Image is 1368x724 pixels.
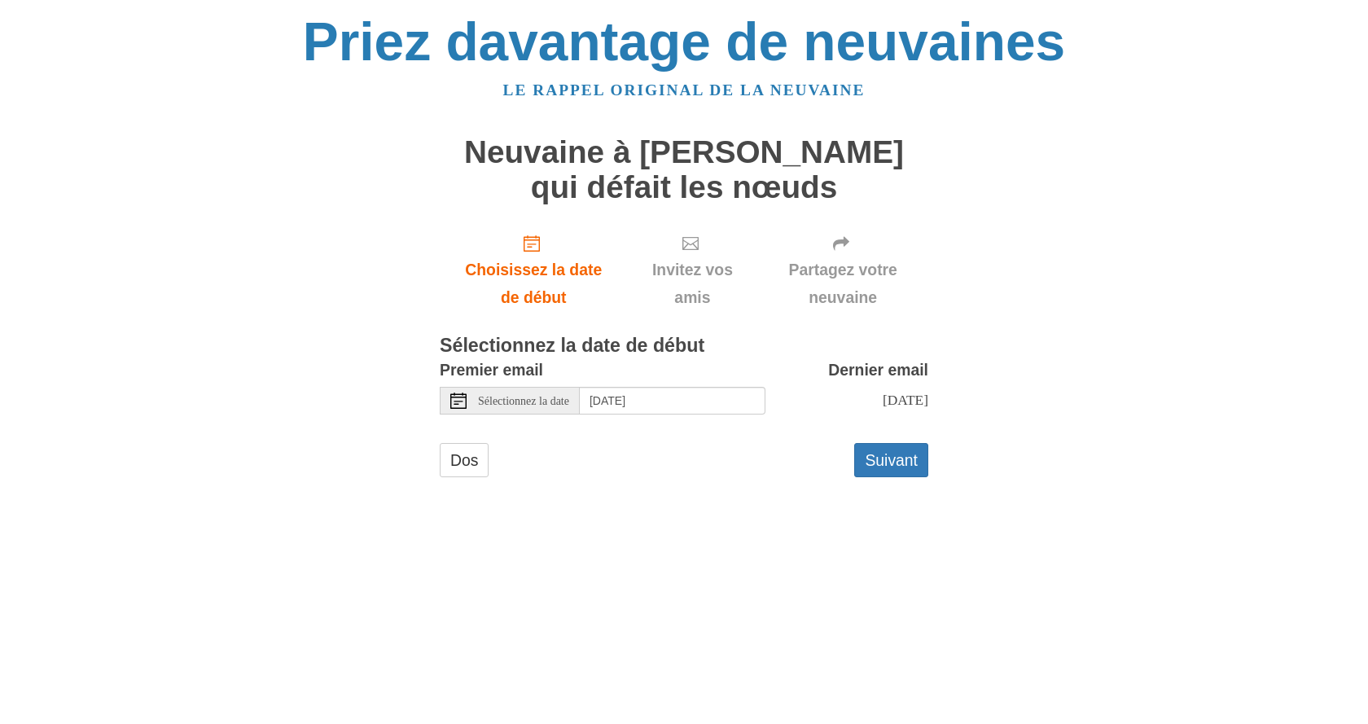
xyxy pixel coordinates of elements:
font: Partagez votre neuvaine [788,261,897,306]
font: Dernier email [828,361,928,379]
font: [DATE] [883,392,928,408]
a: Dos [440,443,489,477]
font: Neuvaine à [PERSON_NAME] qui défait les nœuds [464,134,904,204]
font: Dos [450,451,478,469]
a: Choisissez la date de début [440,221,628,320]
font: Premier email [440,361,543,379]
font: Sélectionnez la date [478,395,569,407]
font: Invitez vos amis [652,261,733,306]
a: Priez davantage de neuvaines [303,11,1065,72]
div: Cliquez sur « Suivant » pour confirmer d’abord votre date de début. [628,221,758,320]
button: Suivant [854,443,928,477]
font: Sélectionnez la date de début [440,335,704,356]
div: Cliquez sur « Suivant » pour confirmer d’abord votre date de début. [757,221,928,320]
a: Le rappel original de la neuvaine [503,81,866,99]
font: Choisissez la date de début [465,261,602,306]
font: Suivant [865,451,918,469]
